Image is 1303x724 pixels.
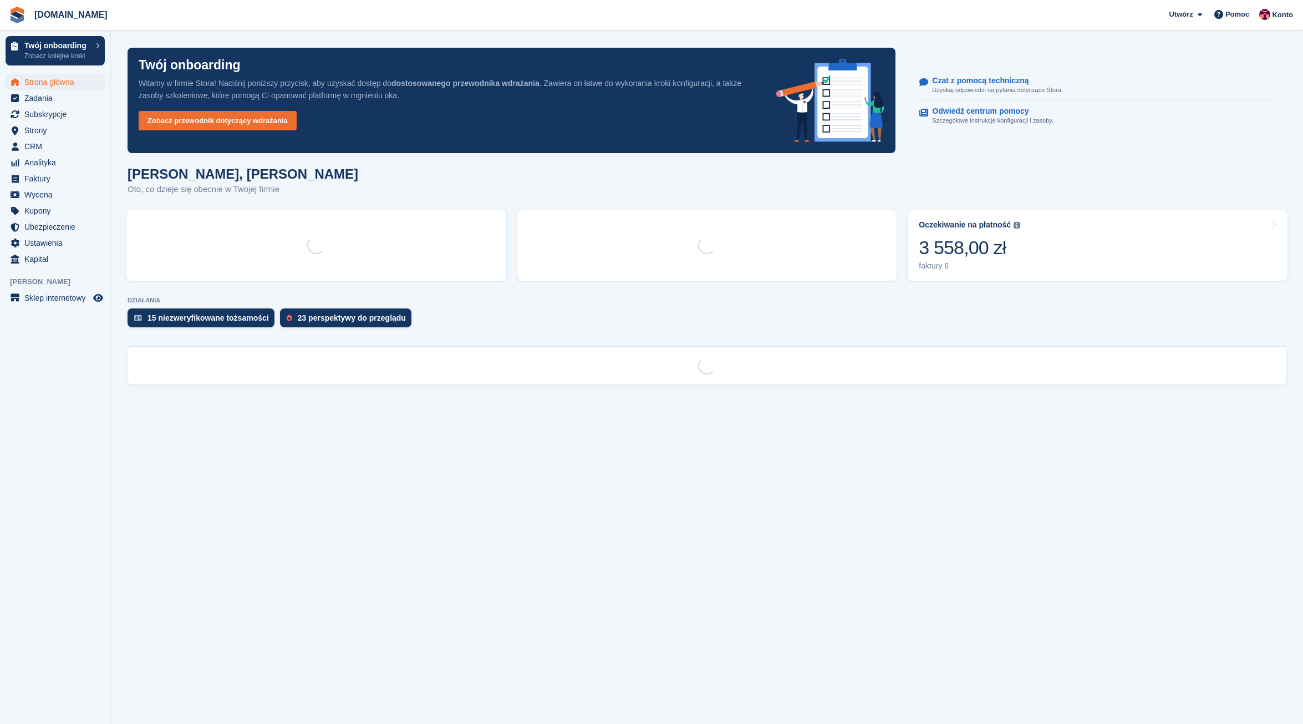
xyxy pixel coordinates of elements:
p: Szczegółowe instrukcje konfiguracji i zasoby. [932,116,1053,125]
span: Wycena [24,187,91,202]
span: Faktury [24,171,91,186]
a: Twój onboarding Zobacz kolejne kroki [6,36,105,65]
p: Twój onboarding [24,42,90,49]
a: Zobacz przewodnik dotyczący wdrażania [139,111,297,130]
img: verify_identity-adf6edd0f0f0b5bbfe63781bf79b02c33cf7c696d77639b501bdc392416b5a36.svg [134,315,142,321]
a: Podgląd sklepu [91,291,105,305]
span: Ubezpieczenie [24,219,91,235]
p: Czat z pomocą techniczną [932,76,1053,85]
a: menu [6,290,105,306]
p: Zobacz kolejne kroki [24,51,90,61]
strong: dostosowanego przewodnika wdrażania [391,79,539,88]
span: Kupony [24,203,91,219]
a: menu [6,107,105,122]
span: [PERSON_NAME] [10,276,110,287]
h1: [PERSON_NAME], [PERSON_NAME] [128,166,358,181]
span: Subskrypcje [24,107,91,122]
span: Sklep internetowy [24,290,91,306]
img: Mateusz Kacwin [1259,9,1270,20]
span: CRM [24,139,91,154]
a: [DOMAIN_NAME] [30,6,112,24]
div: 15 niezweryfikowane tożsamości [147,313,269,322]
img: prospect-51fa495bee0391a8d652442698ab0144808aea92771e9ea1ae160a38d050c398.svg [287,315,292,321]
p: Twój onboarding [139,59,241,72]
span: Strony [24,123,91,138]
div: 3 558,00 zł [919,236,1020,259]
a: menu [6,155,105,170]
span: Zadania [24,90,91,106]
a: menu [6,123,105,138]
p: Odwiedź centrum pomocy [932,107,1045,116]
span: Utwórz [1169,9,1193,20]
div: 23 perspektywy do przeglądu [298,313,406,322]
a: Czat z pomocą techniczną Uzyskaj odpowiedzi na pytania dotyczące Stora. [919,70,1276,101]
img: stora-icon-8386f47178a22dfd0bd8f6a31ec36ba5ce8667c1dd55bd0f319d3a0aa187defe.svg [9,7,26,23]
a: menu [6,171,105,186]
span: Ustawienia [24,235,91,251]
a: menu [6,203,105,219]
a: Oczekiwanie na płatność 3 558,00 zł faktury 6 [908,210,1287,281]
a: menu [6,219,105,235]
img: icon-info-grey-7440780725fd019a000dd9b08b2336e03edf1995a4989e88bcd33f0948082b44.svg [1014,222,1020,229]
img: onboarding-info-6c161a55d2c0e0a8cae90662b2fe09162a5109e8cc188191df67fb4f79e88e88.svg [776,59,885,142]
p: Uzyskaj odpowiedzi na pytania dotyczące Stora. [932,85,1062,95]
a: menu [6,139,105,154]
a: menu [6,187,105,202]
p: Witamy w firmie Stora! Naciśnij poniższy przycisk, aby uzyskać dostęp do . Zawiera on łatwe do wy... [139,77,759,102]
a: menu [6,235,105,251]
a: 15 niezweryfikowane tożsamości [128,308,280,333]
p: Oto, co dzieje się obecnie w Twojej firmie [128,183,358,196]
span: Strona główna [24,74,91,90]
a: 23 perspektywy do przeglądu [280,308,417,333]
a: menu [6,74,105,90]
span: Konto [1272,9,1293,21]
a: Odwiedź centrum pomocy Szczegółowe instrukcje konfiguracji i zasoby. [919,101,1276,131]
p: DZIAŁANIA [128,297,1286,304]
span: Kapitał [24,251,91,267]
div: faktury 6 [919,261,1020,271]
span: Pomoc [1225,9,1249,20]
div: Oczekiwanie na płatność [919,220,1011,230]
a: menu [6,251,105,267]
span: Analityka [24,155,91,170]
a: menu [6,90,105,106]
